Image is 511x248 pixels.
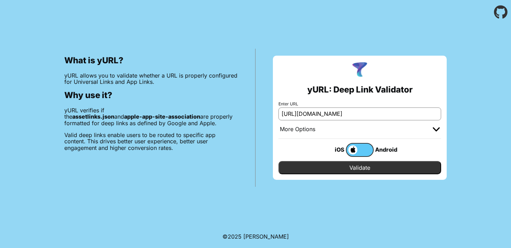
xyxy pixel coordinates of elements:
[64,90,238,100] h2: Why use it?
[280,126,315,133] div: More Options
[307,85,413,95] h2: yURL: Deep Link Validator
[72,113,114,120] b: assetlinks.json
[374,145,401,154] div: Android
[64,107,238,126] p: yURL verifies if the and are properly formatted for deep links as defined by Google and Apple.
[64,72,238,85] p: yURL allows you to validate whether a URL is properly configured for Universal Links and App Links.
[278,107,441,120] input: e.g. https://app.chayev.com/xyx
[64,56,238,65] h2: What is yURL?
[222,225,289,248] footer: ©
[318,145,346,154] div: iOS
[228,233,242,240] span: 2025
[351,61,369,79] img: yURL Logo
[433,127,440,131] img: chevron
[64,132,238,151] p: Valid deep links enable users to be routed to specific app content. This drives better user exper...
[278,102,441,106] label: Enter URL
[278,161,441,174] input: Validate
[124,113,200,120] b: apple-app-site-association
[243,233,289,240] a: Michael Ibragimchayev's Personal Site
